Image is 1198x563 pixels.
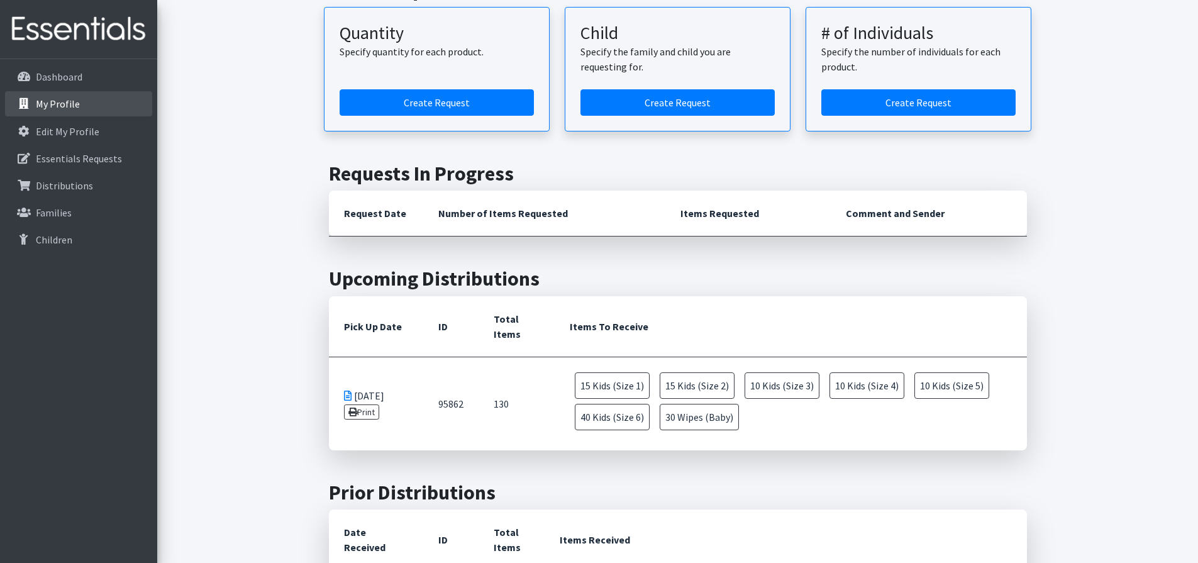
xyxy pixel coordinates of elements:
h3: Child [580,23,775,44]
a: Children [5,227,152,252]
span: 40 Kids (Size 6) [575,404,650,430]
td: 95862 [423,357,479,450]
a: Edit My Profile [5,119,152,144]
p: My Profile [36,98,80,110]
h2: Prior Distributions [329,481,1027,504]
td: 130 [479,357,555,450]
th: Items Requested [665,191,831,237]
span: 15 Kids (Size 1) [575,372,650,399]
a: Print [344,404,380,420]
a: Essentials Requests [5,146,152,171]
span: 30 Wipes (Baby) [660,404,739,430]
td: [DATE] [329,357,423,450]
p: Specify quantity for each product. [340,44,534,59]
h2: Upcoming Distributions [329,267,1027,291]
a: Create a request by number of individuals [821,89,1016,116]
th: Total Items [479,296,555,357]
p: Dashboard [36,70,82,83]
span: 10 Kids (Size 5) [914,372,989,399]
h3: Quantity [340,23,534,44]
th: ID [423,296,479,357]
a: Dashboard [5,64,152,89]
a: Distributions [5,173,152,198]
p: Specify the number of individuals for each product. [821,44,1016,74]
th: Number of Items Requested [423,191,666,237]
p: Specify the family and child you are requesting for. [580,44,775,74]
span: 10 Kids (Size 3) [745,372,819,399]
p: Essentials Requests [36,152,122,165]
img: HumanEssentials [5,8,152,50]
th: Comment and Sender [831,191,1026,237]
span: 10 Kids (Size 4) [829,372,904,399]
th: Request Date [329,191,423,237]
p: Distributions [36,179,93,192]
p: Edit My Profile [36,125,99,138]
a: My Profile [5,91,152,116]
a: Create a request by quantity [340,89,534,116]
h3: # of Individuals [821,23,1016,44]
a: Create a request for a child or family [580,89,775,116]
span: 15 Kids (Size 2) [660,372,735,399]
p: Children [36,233,72,246]
a: Families [5,200,152,225]
p: Families [36,206,72,219]
h2: Requests In Progress [329,162,1027,186]
th: Pick Up Date [329,296,423,357]
th: Items To Receive [555,296,1026,357]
